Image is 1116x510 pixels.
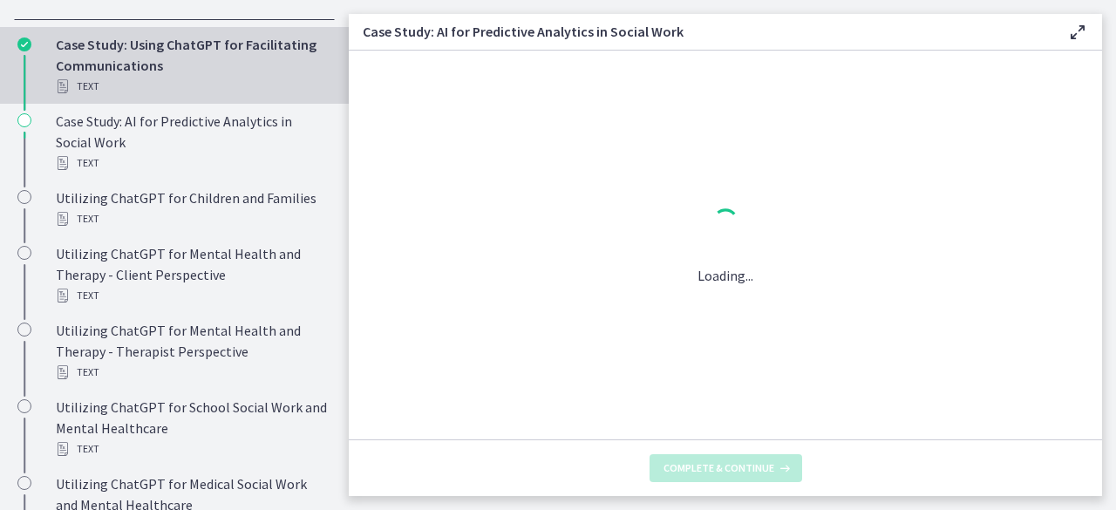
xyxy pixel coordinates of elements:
div: Text [56,76,328,97]
div: Utilizing ChatGPT for School Social Work and Mental Healthcare [56,397,328,459]
div: Case Study: Using ChatGPT for Facilitating Communications [56,34,328,97]
div: Utilizing ChatGPT for Mental Health and Therapy - Client Perspective [56,243,328,306]
p: Loading... [697,265,753,286]
div: Text [56,153,328,173]
div: Text [56,285,328,306]
div: Text [56,362,328,383]
h3: Case Study: AI for Predictive Analytics in Social Work [363,21,1039,42]
button: Complete & continue [650,454,802,482]
div: Text [56,439,328,459]
div: 1 [697,204,753,244]
div: Utilizing ChatGPT for Mental Health and Therapy - Therapist Perspective [56,320,328,383]
span: Complete & continue [663,461,774,475]
i: Completed [17,37,31,51]
div: Case Study: AI for Predictive Analytics in Social Work [56,111,328,173]
div: Text [56,208,328,229]
div: Utilizing ChatGPT for Children and Families [56,187,328,229]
